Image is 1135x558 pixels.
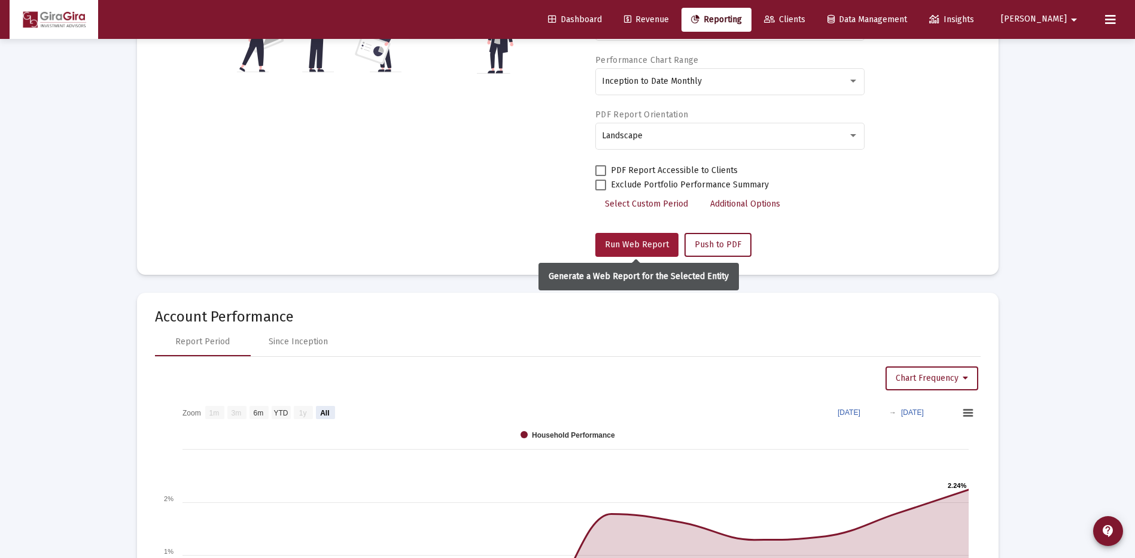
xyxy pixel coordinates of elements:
[754,8,815,32] a: Clients
[1101,524,1115,538] mat-icon: contact_support
[889,408,896,417] text: →
[611,178,769,192] span: Exclude Portfolio Performance Summary
[182,408,201,417] text: Zoom
[273,408,288,417] text: YTD
[920,8,984,32] a: Insights
[595,233,678,257] button: Run Web Report
[299,408,306,417] text: 1y
[19,8,89,32] img: Dashboard
[538,8,611,32] a: Dashboard
[948,482,966,489] text: 2.24%
[614,8,678,32] a: Revenue
[595,110,688,120] label: PDF Report Orientation
[175,336,230,348] div: Report Period
[710,199,780,209] span: Additional Options
[1001,14,1067,25] span: [PERSON_NAME]
[209,408,219,417] text: 1m
[548,14,602,25] span: Dashboard
[320,408,329,417] text: All
[1067,8,1081,32] mat-icon: arrow_drop_down
[532,431,615,439] text: Household Performance
[901,408,924,417] text: [DATE]
[602,76,702,86] span: Inception to Date Monthly
[764,14,805,25] span: Clients
[691,14,742,25] span: Reporting
[896,373,968,383] span: Chart Frequency
[838,408,860,417] text: [DATE]
[987,7,1096,31] button: [PERSON_NAME]
[231,408,241,417] text: 3m
[253,408,263,417] text: 6m
[605,239,669,250] span: Run Web Report
[164,548,174,555] text: 1%
[929,14,974,25] span: Insights
[827,14,907,25] span: Data Management
[695,239,741,250] span: Push to PDF
[886,366,978,390] button: Chart Frequency
[155,311,981,323] mat-card-title: Account Performance
[269,336,328,348] div: Since Inception
[602,131,643,141] span: Landscape
[684,233,751,257] button: Push to PDF
[605,199,688,209] span: Select Custom Period
[611,163,738,178] span: PDF Report Accessible to Clients
[681,8,751,32] a: Reporting
[164,495,174,502] text: 2%
[818,8,917,32] a: Data Management
[595,55,698,65] label: Performance Chart Range
[624,14,669,25] span: Revenue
